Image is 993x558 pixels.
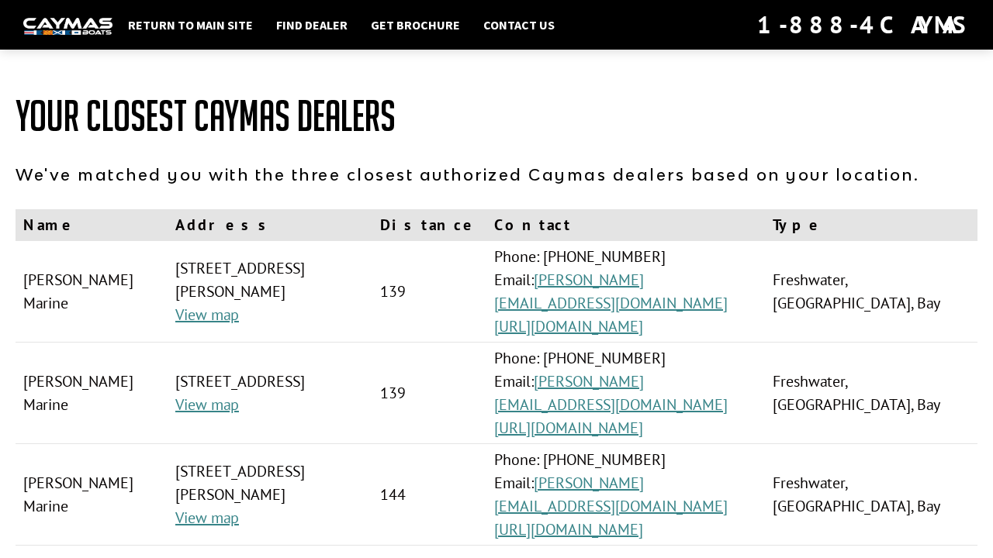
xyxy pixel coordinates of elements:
[372,241,486,343] td: 139
[23,18,112,34] img: white-logo-c9c8dbefe5ff5ceceb0f0178aa75bf4bb51f6bca0971e226c86eb53dfe498488.png
[486,343,765,444] td: Phone: [PHONE_NUMBER] Email:
[16,241,168,343] td: [PERSON_NAME] Marine
[16,343,168,444] td: [PERSON_NAME] Marine
[175,508,239,528] a: View map
[476,15,562,35] a: Contact Us
[372,343,486,444] td: 139
[175,394,239,415] a: View map
[16,93,977,139] h1: Your Closest Caymas Dealers
[494,418,643,438] a: [URL][DOMAIN_NAME]
[494,473,728,516] a: [PERSON_NAME][EMAIL_ADDRESS][DOMAIN_NAME]
[175,305,239,325] a: View map
[765,209,977,241] th: Type
[168,241,372,343] td: [STREET_ADDRESS][PERSON_NAME]
[494,371,728,415] a: [PERSON_NAME][EMAIL_ADDRESS][DOMAIN_NAME]
[168,209,372,241] th: Address
[486,209,765,241] th: Contact
[168,343,372,444] td: [STREET_ADDRESS]
[765,444,977,546] td: Freshwater, [GEOGRAPHIC_DATA], Bay
[494,316,643,336] a: [URL][DOMAIN_NAME]
[16,163,977,186] p: We've matched you with the three closest authorized Caymas dealers based on your location.
[494,270,728,313] a: [PERSON_NAME][EMAIL_ADDRESS][DOMAIN_NAME]
[16,209,168,241] th: Name
[363,15,468,35] a: Get Brochure
[486,444,765,546] td: Phone: [PHONE_NUMBER] Email:
[16,444,168,546] td: [PERSON_NAME] Marine
[757,8,970,42] div: 1-888-4CAYMAS
[120,15,261,35] a: Return to main site
[268,15,355,35] a: Find Dealer
[494,519,643,539] a: [URL][DOMAIN_NAME]
[765,343,977,444] td: Freshwater, [GEOGRAPHIC_DATA], Bay
[168,444,372,546] td: [STREET_ADDRESS][PERSON_NAME]
[765,241,977,343] td: Freshwater, [GEOGRAPHIC_DATA], Bay
[372,209,486,241] th: Distance
[486,241,765,343] td: Phone: [PHONE_NUMBER] Email:
[372,444,486,546] td: 144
